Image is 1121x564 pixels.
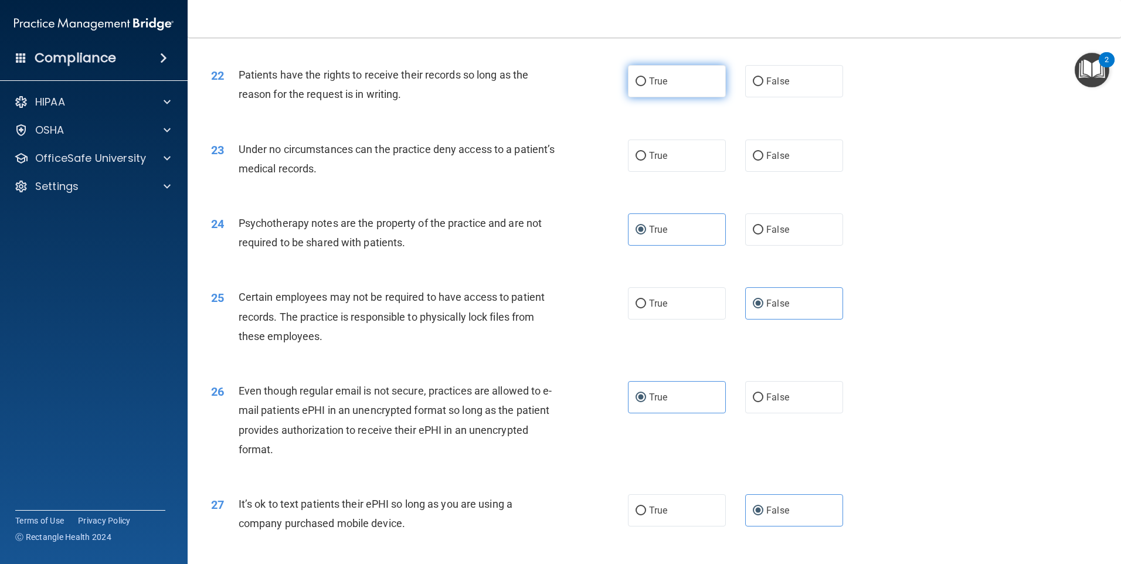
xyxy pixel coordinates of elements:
span: True [649,298,667,309]
span: It’s ok to text patients their ePHI so long as you are using a company purchased mobile device. [239,498,512,529]
input: True [636,393,646,402]
input: True [636,152,646,161]
p: Settings [35,179,79,193]
span: True [649,150,667,161]
span: False [766,150,789,161]
span: Under no circumstances can the practice deny access to a patient’s medical records. [239,143,555,175]
p: OfficeSafe University [35,151,146,165]
span: 23 [211,143,224,157]
a: Terms of Use [15,515,64,526]
span: False [766,224,789,235]
a: OSHA [14,123,171,137]
span: False [766,76,789,87]
input: False [753,77,763,86]
input: True [636,300,646,308]
span: Even though regular email is not secure, practices are allowed to e-mail patients ePHI in an unen... [239,385,552,456]
input: True [636,507,646,515]
span: True [649,505,667,516]
span: 25 [211,291,224,305]
input: False [753,507,763,515]
span: True [649,76,667,87]
span: False [766,392,789,403]
span: True [649,224,667,235]
div: 2 [1105,60,1109,75]
img: PMB logo [14,12,174,36]
a: OfficeSafe University [14,151,171,165]
span: 24 [211,217,224,231]
h4: Compliance [35,50,116,66]
input: False [753,226,763,235]
span: True [649,392,667,403]
p: OSHA [35,123,64,137]
span: False [766,505,789,516]
span: 26 [211,385,224,399]
input: True [636,77,646,86]
span: False [766,298,789,309]
span: 27 [211,498,224,512]
a: Settings [14,179,171,193]
input: False [753,393,763,402]
span: Psychotherapy notes are the property of the practice and are not required to be shared with patie... [239,217,542,249]
input: False [753,152,763,161]
input: True [636,226,646,235]
button: Open Resource Center, 2 new notifications [1075,53,1109,87]
span: Certain employees may not be required to have access to patient records. The practice is responsi... [239,291,545,342]
span: 22 [211,69,224,83]
span: Ⓒ Rectangle Health 2024 [15,531,111,543]
a: HIPAA [14,95,171,109]
p: HIPAA [35,95,65,109]
a: Privacy Policy [78,515,131,526]
span: Patients have the rights to receive their records so long as the reason for the request is in wri... [239,69,528,100]
input: False [753,300,763,308]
